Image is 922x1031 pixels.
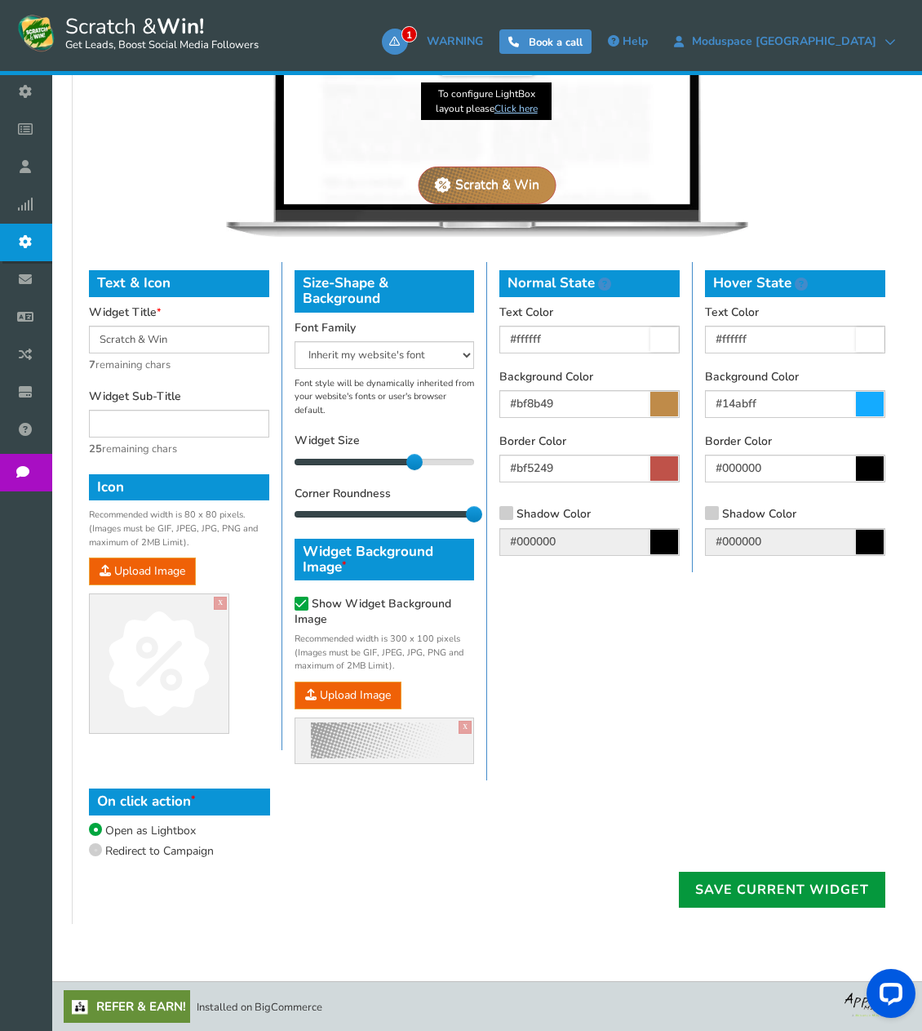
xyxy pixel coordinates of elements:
[295,596,451,627] span: Show Widget Background Image
[679,872,885,908] a: Save current widget
[499,305,553,321] label: Text Color
[494,102,538,115] a: Click here
[197,1000,322,1015] span: Installed on BigCommerce
[421,82,552,120] span: To configure LightBox layout please
[105,843,214,859] span: Redirect to Campaign
[16,12,259,53] a: Scratch &Win! Get Leads, Boost Social Media Followers
[295,321,356,336] label: Font Family
[684,35,884,48] span: Moduspace [GEOGRAPHIC_DATA]
[295,270,475,312] h4: Size-Shape & Background
[705,305,759,321] label: Text Color
[157,12,204,41] strong: Win!
[499,270,680,297] h4: Normal State
[600,29,656,55] a: Help
[705,370,799,385] label: Background Color
[705,270,886,297] h4: Hover State
[705,434,772,450] label: Border Color
[499,29,592,54] a: Book a call
[427,33,483,49] span: WARNING
[623,33,648,49] span: Help
[89,358,95,372] strong: 7
[89,442,102,456] strong: 25
[16,12,57,53] img: Scratch and Win
[89,389,181,405] label: Widget Sub-Title
[89,509,269,549] small: Recommended width is 80 x 80 pixels. (Images must be GIF, JPEG, JPG, PNG and maximum of 2MB Limit).
[105,823,196,838] span: Open as Lightbox
[295,487,391,502] label: Corner Roundness
[853,962,922,1031] iframe: LiveChat chat widget
[499,434,566,450] label: Border Color
[529,35,583,50] span: Book a call
[499,370,593,385] label: Background Color
[89,789,270,815] h4: On click action
[455,178,539,193] div: Scratch & Win
[459,721,472,734] a: X
[382,29,491,55] a: 1WARNING
[57,12,259,53] span: Scratch &
[89,474,269,501] h4: Icon
[295,433,360,449] label: Widget Size
[516,506,591,522] span: Shadow Color
[65,39,259,52] small: Get Leads, Boost Social Media Followers
[89,270,269,297] h4: Text & Icon
[295,377,475,418] div: Font style will be dynamically inherited from your website's fonts or user's browser default.
[401,26,417,42] span: 1
[89,358,269,374] span: remaining chars
[295,539,475,580] h4: Widget Background Image
[435,177,450,193] img: img-widget-icon.webp
[89,305,161,321] label: Widget Title
[844,990,910,1017] img: bg_logo_foot.webp
[295,633,475,673] small: Recommended width is 300 x 100 pixels (Images must be GIF, JPEG, JPG, PNG and maximum of 2MB Limit).
[214,597,227,610] a: X
[722,506,796,522] span: Shadow Color
[89,442,269,458] span: remaining chars
[64,990,190,1023] a: Refer & Earn!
